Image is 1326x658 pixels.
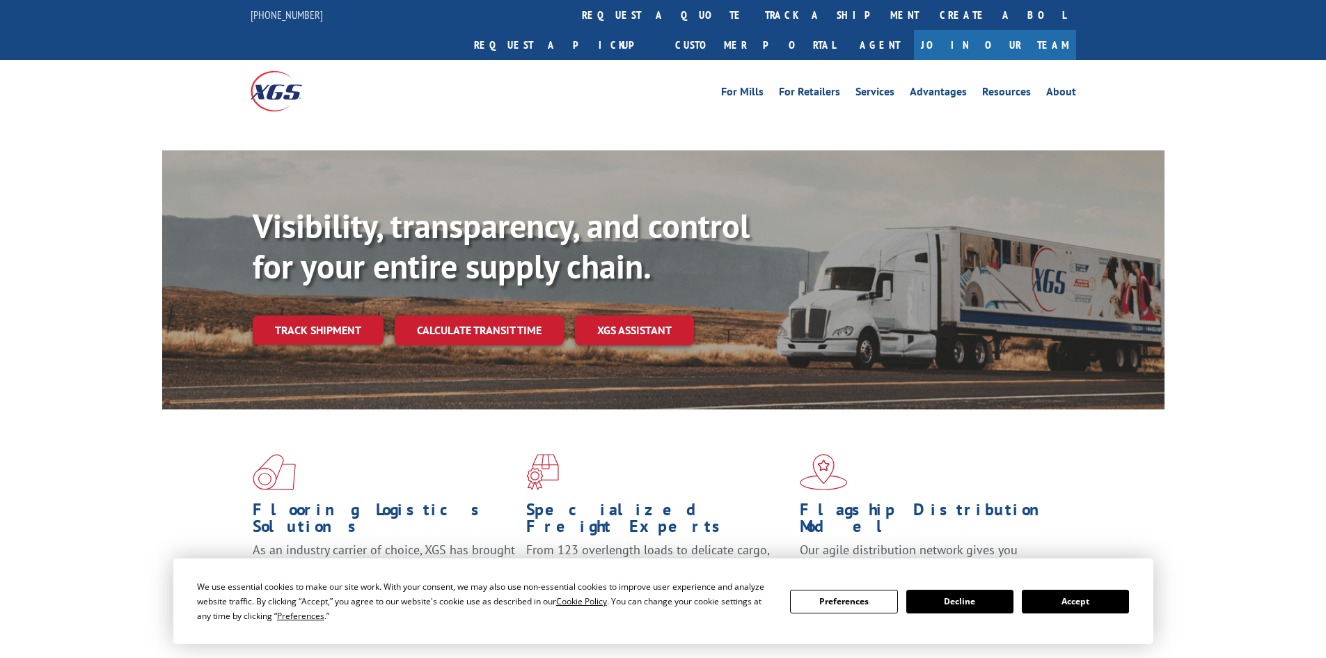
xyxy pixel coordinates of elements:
img: xgs-icon-flagship-distribution-model-red [800,454,848,490]
span: As an industry carrier of choice, XGS has brought innovation and dedication to flooring logistics... [253,542,515,591]
a: [PHONE_NUMBER] [251,8,323,22]
h1: Specialized Freight Experts [526,501,789,542]
a: Track shipment [253,315,384,345]
a: For Retailers [779,86,840,102]
a: Services [855,86,894,102]
button: Decline [906,590,1013,613]
a: Join Our Team [914,30,1076,60]
span: Preferences [277,610,324,622]
button: Preferences [790,590,897,613]
h1: Flagship Distribution Model [800,501,1063,542]
a: Resources [982,86,1031,102]
a: For Mills [721,86,764,102]
img: xgs-icon-total-supply-chain-intelligence-red [253,454,296,490]
p: From 123 overlength loads to delicate cargo, our experienced staff knows the best way to move you... [526,542,789,604]
button: Accept [1022,590,1129,613]
span: Cookie Policy [556,595,607,607]
b: Visibility, transparency, and control for your entire supply chain. [253,204,750,288]
a: Calculate transit time [395,315,564,345]
span: Our agile distribution network gives you nationwide inventory management on demand. [800,542,1056,574]
a: Request a pickup [464,30,665,60]
a: Agent [846,30,914,60]
a: XGS ASSISTANT [575,315,694,345]
a: Customer Portal [665,30,846,60]
a: Advantages [910,86,967,102]
div: We use essential cookies to make our site work. With your consent, we may also use non-essential ... [197,579,773,623]
a: About [1046,86,1076,102]
img: xgs-icon-focused-on-flooring-red [526,454,559,490]
div: Cookie Consent Prompt [173,558,1153,644]
h1: Flooring Logistics Solutions [253,501,516,542]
